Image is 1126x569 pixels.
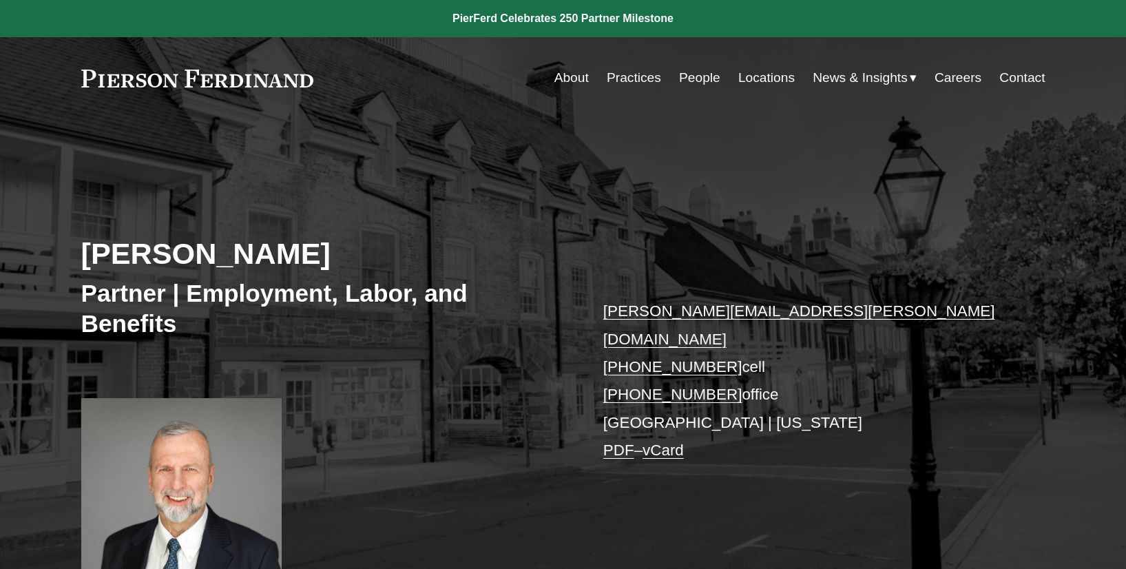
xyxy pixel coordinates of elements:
[643,442,684,459] a: vCard
[603,442,634,459] a: PDF
[603,358,742,375] a: [PHONE_NUMBER]
[81,236,563,271] h2: [PERSON_NAME]
[679,65,720,91] a: People
[813,65,917,91] a: folder dropdown
[813,66,908,90] span: News & Insights
[999,65,1045,91] a: Contact
[738,65,795,91] a: Locations
[603,386,742,403] a: [PHONE_NUMBER]
[935,65,981,91] a: Careers
[603,298,1005,464] p: cell office [GEOGRAPHIC_DATA] | [US_STATE] –
[603,302,995,347] a: [PERSON_NAME][EMAIL_ADDRESS][PERSON_NAME][DOMAIN_NAME]
[607,65,661,91] a: Practices
[81,278,563,338] h3: Partner | Employment, Labor, and Benefits
[554,65,589,91] a: About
